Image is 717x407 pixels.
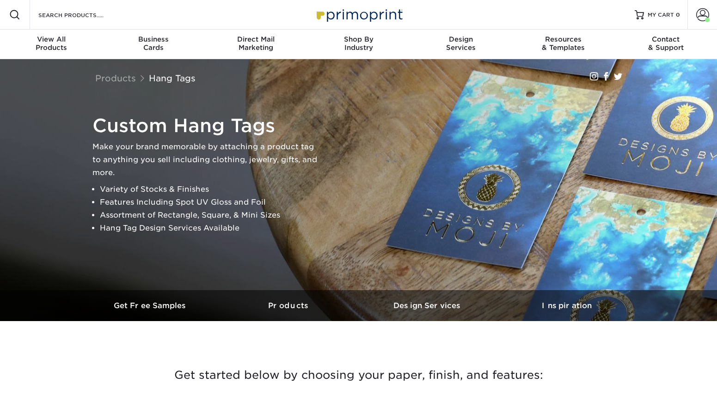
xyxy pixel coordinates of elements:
[103,30,205,59] a: BusinessCards
[313,5,405,24] img: Primoprint
[92,115,324,137] h1: Custom Hang Tags
[205,30,307,59] a: Direct MailMarketing
[614,30,717,59] a: Contact& Support
[512,30,615,59] a: Resources& Templates
[149,73,196,83] a: Hang Tags
[497,301,636,310] h3: Inspiration
[220,301,359,310] h3: Products
[205,35,307,52] div: Marketing
[359,301,497,310] h3: Design Services
[307,30,410,59] a: Shop ByIndustry
[410,35,512,52] div: Services
[100,183,324,196] li: Variety of Stocks & Finishes
[100,209,324,222] li: Assortment of Rectangle, Square, & Mini Sizes
[410,30,512,59] a: DesignServices
[307,35,410,43] span: Shop By
[88,354,629,396] h3: Get started below by choosing your paper, finish, and features:
[100,196,324,209] li: Features Including Spot UV Gloss and Foil
[512,35,615,43] span: Resources
[648,11,674,19] span: MY CART
[614,35,717,43] span: Contact
[81,301,220,310] h3: Get Free Samples
[103,35,205,52] div: Cards
[512,35,615,52] div: & Templates
[205,35,307,43] span: Direct Mail
[81,290,220,321] a: Get Free Samples
[676,12,680,18] span: 0
[614,35,717,52] div: & Support
[220,290,359,321] a: Products
[359,290,497,321] a: Design Services
[92,140,324,179] p: Make your brand memorable by attaching a product tag to anything you sell including clothing, jew...
[37,9,128,20] input: SEARCH PRODUCTS.....
[497,290,636,321] a: Inspiration
[100,222,324,235] li: Hang Tag Design Services Available
[103,35,205,43] span: Business
[307,35,410,52] div: Industry
[95,73,136,83] a: Products
[410,35,512,43] span: Design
